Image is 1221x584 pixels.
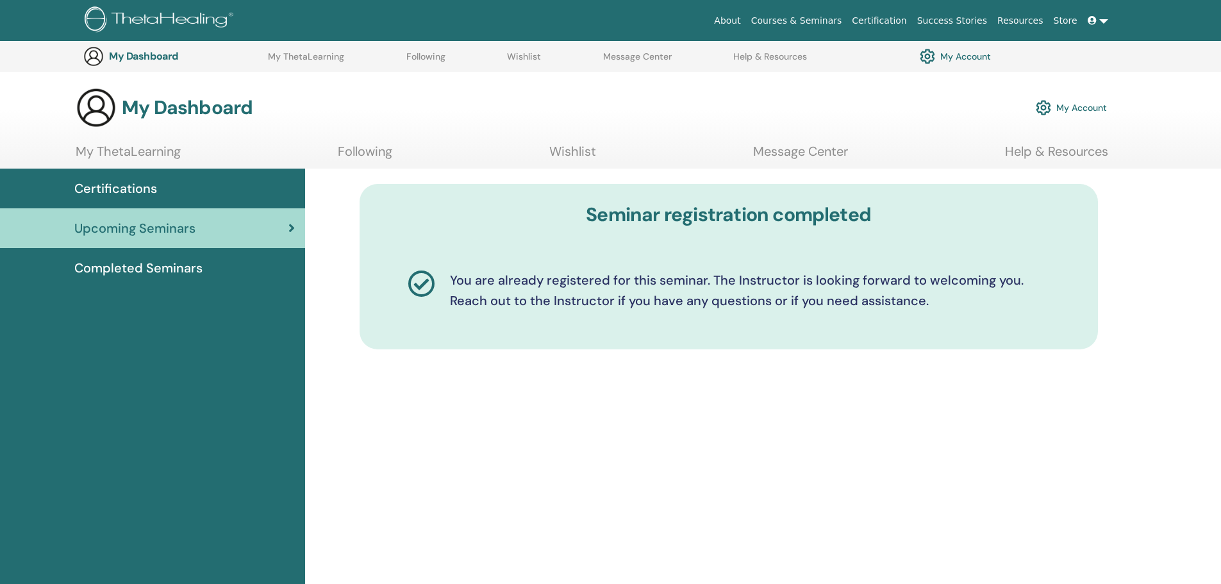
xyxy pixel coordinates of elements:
a: Success Stories [912,9,992,33]
a: Courses & Seminars [746,9,847,33]
a: Wishlist [549,144,596,169]
a: Following [406,51,445,72]
a: My Account [1036,94,1107,122]
span: Certifications [74,179,157,198]
a: Wishlist [507,51,541,72]
a: Message Center [603,51,672,72]
h3: Seminar registration completed [379,203,1079,226]
a: My ThetaLearning [76,144,181,169]
img: generic-user-icon.jpg [83,46,104,67]
img: cog.svg [920,46,935,67]
img: generic-user-icon.jpg [76,87,117,128]
img: cog.svg [1036,97,1051,119]
a: About [709,9,745,33]
img: logo.png [85,6,238,35]
a: Certification [847,9,911,33]
span: Completed Seminars [74,258,203,278]
span: Upcoming Seminars [74,219,195,238]
a: Help & Resources [1005,144,1108,169]
a: My Account [920,46,991,67]
a: Help & Resources [733,51,807,72]
a: Message Center [753,144,848,169]
a: Following [338,144,392,169]
a: My ThetaLearning [268,51,344,72]
p: You are already registered for this seminar. The Instructor is looking forward to welcoming you. ... [450,270,1049,311]
a: Store [1049,9,1083,33]
a: Resources [992,9,1049,33]
h3: My Dashboard [109,50,237,62]
h3: My Dashboard [122,96,253,119]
